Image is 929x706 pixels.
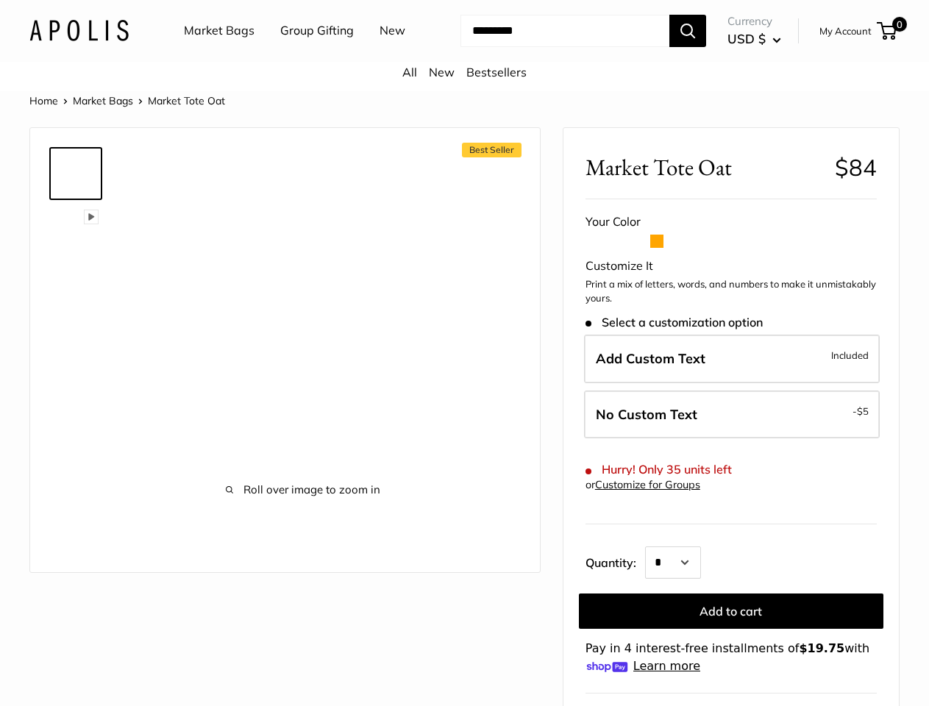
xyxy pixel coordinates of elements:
[460,15,669,47] input: Search...
[49,441,102,494] a: Market Tote Oat
[585,315,763,329] span: Select a customization option
[380,20,405,42] a: New
[49,382,102,435] a: Market Tote Oat
[49,324,102,377] a: Market Tote Oat
[585,277,877,306] p: Print a mix of letters, words, and numbers to make it unmistakably yours.
[49,265,102,318] a: Market Tote Oat
[892,17,907,32] span: 0
[669,15,706,47] button: Search
[727,27,781,51] button: USD $
[596,406,697,423] span: No Custom Text
[579,593,883,629] button: Add to cart
[584,335,880,383] label: Add Custom Text
[857,405,869,417] span: $5
[585,154,824,181] span: Market Tote Oat
[29,91,225,110] nav: Breadcrumb
[466,65,527,79] a: Bestsellers
[402,65,417,79] a: All
[73,94,133,107] a: Market Bags
[585,542,645,579] label: Quantity:
[184,20,255,42] a: Market Bags
[148,94,225,107] span: Market Tote Oat
[585,211,877,233] div: Your Color
[835,153,877,182] span: $84
[596,350,705,367] span: Add Custom Text
[29,20,129,41] img: Apolis
[853,402,869,420] span: -
[429,65,455,79] a: New
[727,11,781,32] span: Currency
[584,391,880,439] label: Leave Blank
[595,478,700,491] a: Customize for Groups
[585,463,732,477] span: Hurry! Only 35 units left
[49,147,102,200] a: Market Tote Oat
[462,143,522,157] span: Best Seller
[49,500,102,553] a: Market Tote Oat
[878,22,897,40] a: 0
[727,31,766,46] span: USD $
[148,479,458,500] span: Roll over image to zoom in
[819,22,872,40] a: My Account
[831,346,869,364] span: Included
[280,20,354,42] a: Group Gifting
[585,475,700,495] div: or
[29,94,58,107] a: Home
[49,206,102,259] a: Market Tote Oat
[585,255,877,277] div: Customize It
